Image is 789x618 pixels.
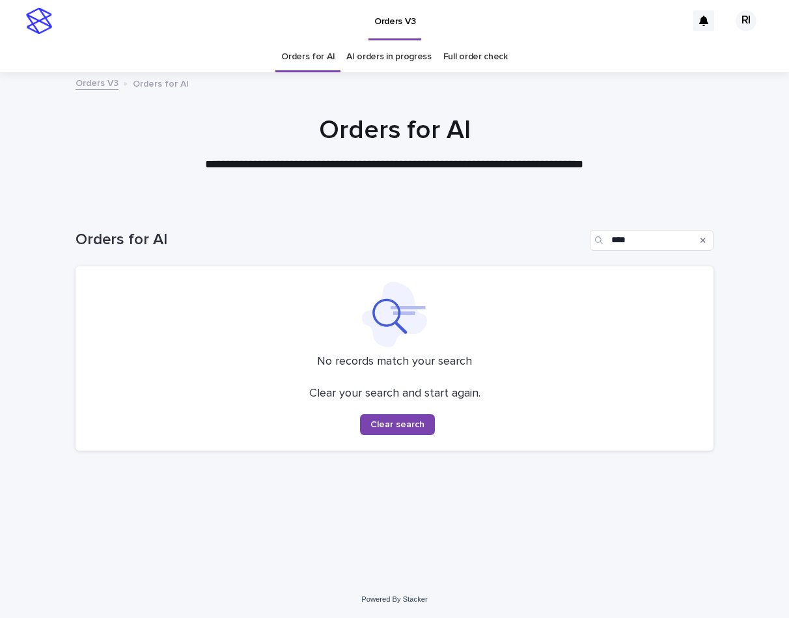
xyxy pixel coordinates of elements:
[346,42,432,72] a: AI orders in progress
[443,42,508,72] a: Full order check
[133,76,189,90] p: Orders for AI
[361,595,427,603] a: Powered By Stacker
[76,75,118,90] a: Orders V3
[76,231,585,249] h1: Orders for AI
[360,414,435,435] button: Clear search
[76,115,713,146] h1: Orders for AI
[590,230,713,251] input: Search
[91,355,698,369] p: No records match your search
[370,420,424,429] span: Clear search
[309,387,480,401] p: Clear your search and start again.
[736,10,756,31] div: RI
[26,8,52,34] img: stacker-logo-s-only.png
[281,42,335,72] a: Orders for AI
